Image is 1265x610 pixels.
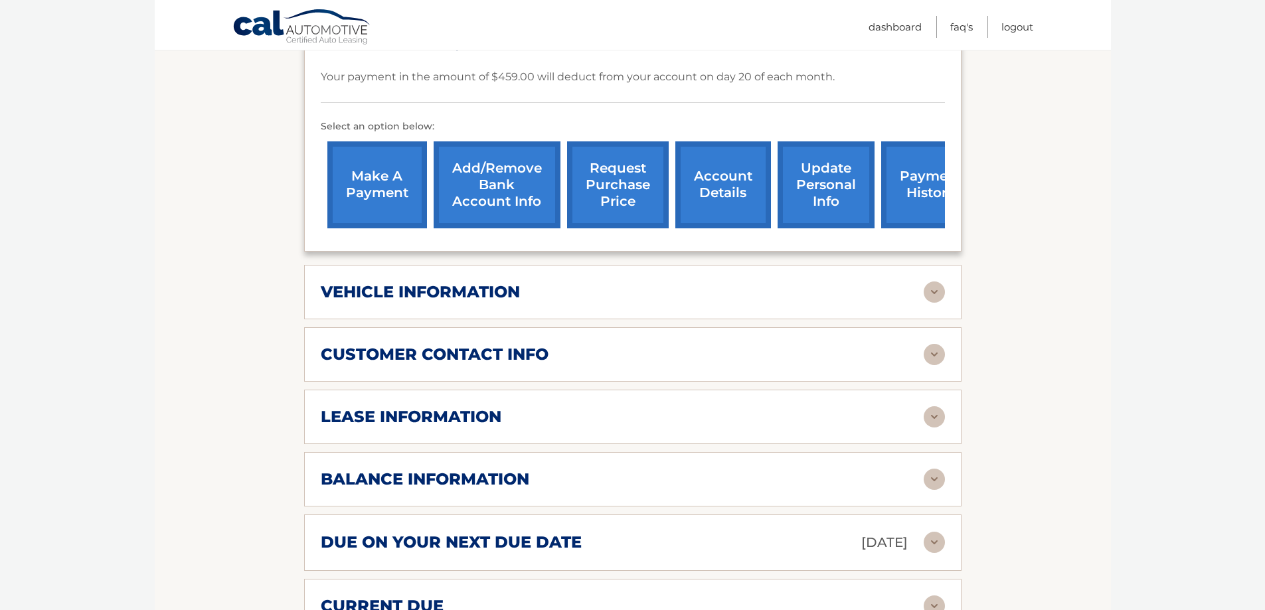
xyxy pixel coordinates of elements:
a: request purchase price [567,141,669,228]
a: Cal Automotive [232,9,372,47]
img: accordion-rest.svg [924,406,945,427]
h2: lease information [321,407,501,427]
img: accordion-rest.svg [924,469,945,490]
a: account details [675,141,771,228]
a: Logout [1001,16,1033,38]
a: FAQ's [950,16,973,38]
a: make a payment [327,141,427,228]
h2: customer contact info [321,344,548,364]
img: accordion-rest.svg [924,281,945,303]
a: update personal info [778,141,875,228]
p: Your payment in the amount of $459.00 will deduct from your account on day 20 of each month. [321,68,835,86]
img: accordion-rest.svg [924,532,945,553]
h2: due on your next due date [321,532,582,552]
img: accordion-rest.svg [924,344,945,365]
h2: balance information [321,469,529,489]
a: payment history [881,141,981,228]
a: Add/Remove bank account info [434,141,560,228]
span: Enrolled For Auto Pay [340,38,462,51]
p: Select an option below: [321,119,945,135]
h2: vehicle information [321,282,520,302]
a: Dashboard [869,16,922,38]
p: [DATE] [861,531,908,554]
